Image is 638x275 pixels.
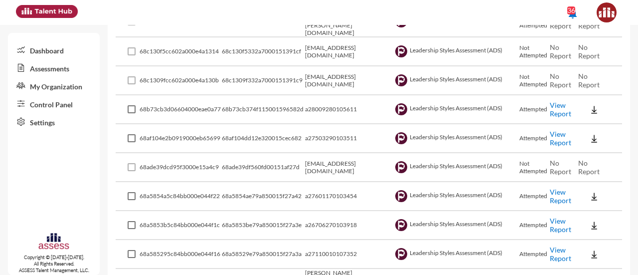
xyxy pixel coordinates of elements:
span: No Report [550,43,571,60]
td: 68a5853b5c84bb000e044f1c [140,211,222,240]
td: 68b73cb3d06604000eae0a77 [140,95,222,124]
td: a27503290103511 [305,124,393,153]
td: Not Attempted [519,66,550,95]
a: Settings [8,113,100,131]
a: View Report [550,188,571,205]
td: 68a5853be79a850015f27a3e [222,211,305,240]
td: [EMAIL_ADDRESS][DOMAIN_NAME] [305,153,393,182]
img: assesscompany-logo.png [38,232,70,252]
td: 68c1309fcc602a000e4a130b [140,66,222,95]
p: Copyright © [DATE]-[DATE]. All Rights Reserved. ASSESS Talent Management, LLC. [8,254,100,274]
td: Leadership Styles Assessment (ADS) [393,240,519,269]
td: a27110010107352 [305,240,393,269]
td: [EMAIL_ADDRESS][DOMAIN_NAME] [305,66,393,95]
td: 68c1309f332a7000151391c9 [222,66,305,95]
td: Leadership Styles Assessment (ADS) [393,95,519,124]
mat-icon: notifications [567,7,579,19]
td: 68c130f5332a7000151391cf [222,37,305,66]
td: Leadership Styles Assessment (ADS) [393,153,519,182]
td: Attempted [519,182,550,211]
td: 68ade39dcd95f3000e15a4c9 [140,153,222,182]
td: a28009280105611 [305,95,393,124]
a: Assessments [8,59,100,77]
td: a27601170103454 [305,182,393,211]
td: Leadership Styles Assessment (ADS) [393,211,519,240]
td: [EMAIL_ADDRESS][DOMAIN_NAME] [305,37,393,66]
td: Attempted [519,124,550,153]
td: Leadership Styles Assessment (ADS) [393,182,519,211]
span: No Report [578,159,600,176]
td: Leadership Styles Assessment (ADS) [393,66,519,95]
span: No Report [550,159,571,176]
td: Attempted [519,211,550,240]
td: Attempted [519,240,550,269]
span: No Report [578,72,600,89]
td: 68a585295c84bb000e044f16 [140,240,222,269]
td: 68a5854a5c84bb000e044f22 [140,182,222,211]
a: View Report [550,217,571,234]
a: Control Panel [8,95,100,113]
td: 68af104dd12e320015cec682 [222,124,305,153]
td: Leadership Styles Assessment (ADS) [393,124,519,153]
td: Leadership Styles Assessment (ADS) [393,37,519,66]
span: No Report [578,43,600,60]
td: 68ade39df560fd00151af27d [222,153,305,182]
a: My Organization [8,77,100,95]
td: 68a5854ae79a850015f27a42 [222,182,305,211]
a: View Report [550,101,571,118]
span: No Report [550,72,571,89]
td: Not Attempted [519,153,550,182]
td: 68c130f5cc602a000e4a1314 [140,37,222,66]
td: 68af104e2b0919000eb65699 [140,124,222,153]
a: Dashboard [8,41,100,59]
td: Not Attempted [519,37,550,66]
td: 68b73cb374f115001596582d [222,95,305,124]
td: a26706270103918 [305,211,393,240]
td: 68a58529e79a850015f27a3a [222,240,305,269]
td: Attempted [519,95,550,124]
div: 36 [567,6,575,14]
a: View Report [550,246,571,263]
a: View Report [550,130,571,147]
